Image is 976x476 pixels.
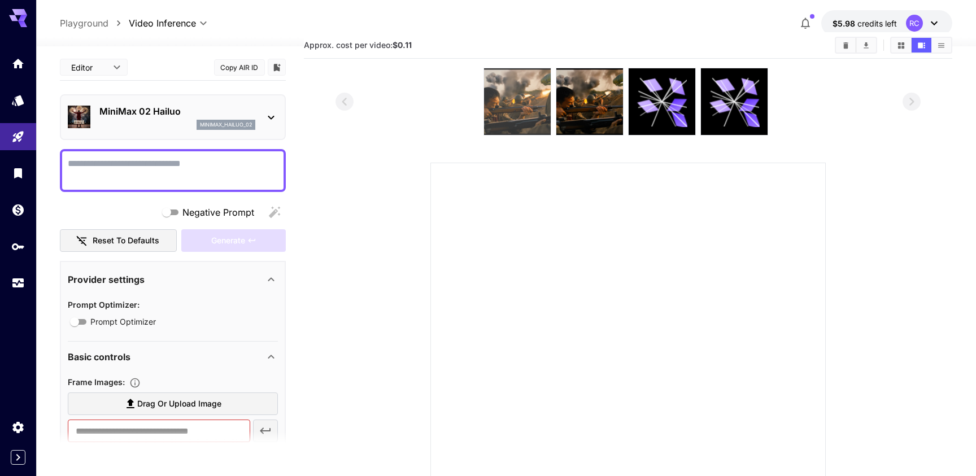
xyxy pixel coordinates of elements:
button: Expand sidebar [11,450,25,465]
span: Editor [71,62,106,73]
div: Models [11,93,25,107]
div: RC [906,15,923,32]
button: Show videos in video view [912,38,931,53]
span: Drag or upload image [137,397,221,411]
div: MiniMax 02 Hailuominimax_hailuo_02 [68,100,278,134]
p: Basic controls [68,350,130,364]
button: Reset to defaults [60,229,177,252]
button: Add to library [272,60,282,74]
span: Prompt Optimizer [90,316,156,327]
span: credits left [857,19,897,28]
div: Please upload a frame image and fill the prompt [181,229,285,252]
div: Provider settings [68,266,278,293]
label: Drag or upload image [68,392,278,416]
img: ii4N0AAAAAZJREFUAwD8TASEjes06AAAAABJRU5ErkJggg== [556,68,623,135]
button: Upload frame images. [125,377,145,388]
span: $5.98 [833,19,857,28]
span: Prompt Optimizer : [68,300,140,309]
div: Usage [11,276,25,290]
button: Download All [856,38,876,53]
span: Video Inference [129,16,196,30]
img: 86TVeAAAAABklEQVQDAGU7ofHvAikMAAAAAElFTkSuQmCC [484,68,551,135]
div: Settings [11,420,25,434]
div: $5.9794 [833,18,897,29]
div: Clear videosDownload All [835,37,877,54]
div: Wallet [11,203,25,217]
div: Library [11,166,25,180]
p: Provider settings [68,273,145,286]
a: Playground [60,16,108,30]
button: Copy AIR ID [214,59,265,76]
button: Clear videos [836,38,856,53]
div: Basic controls [68,343,278,370]
button: $5.9794RC [821,10,952,36]
div: Home [11,56,25,71]
p: minimax_hailuo_02 [200,121,252,129]
div: Playground [11,130,25,144]
div: API Keys [11,239,25,254]
div: Show videos in grid viewShow videos in video viewShow videos in list view [890,37,952,54]
b: $0.11 [393,40,412,50]
button: Show videos in list view [931,38,951,53]
span: Negative Prompt [182,206,254,219]
button: Show videos in grid view [891,38,911,53]
p: MiniMax 02 Hailuo [99,104,255,118]
span: Approx. cost per video: [304,40,412,50]
nav: breadcrumb [60,16,129,30]
span: Frame Images : [68,377,125,387]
